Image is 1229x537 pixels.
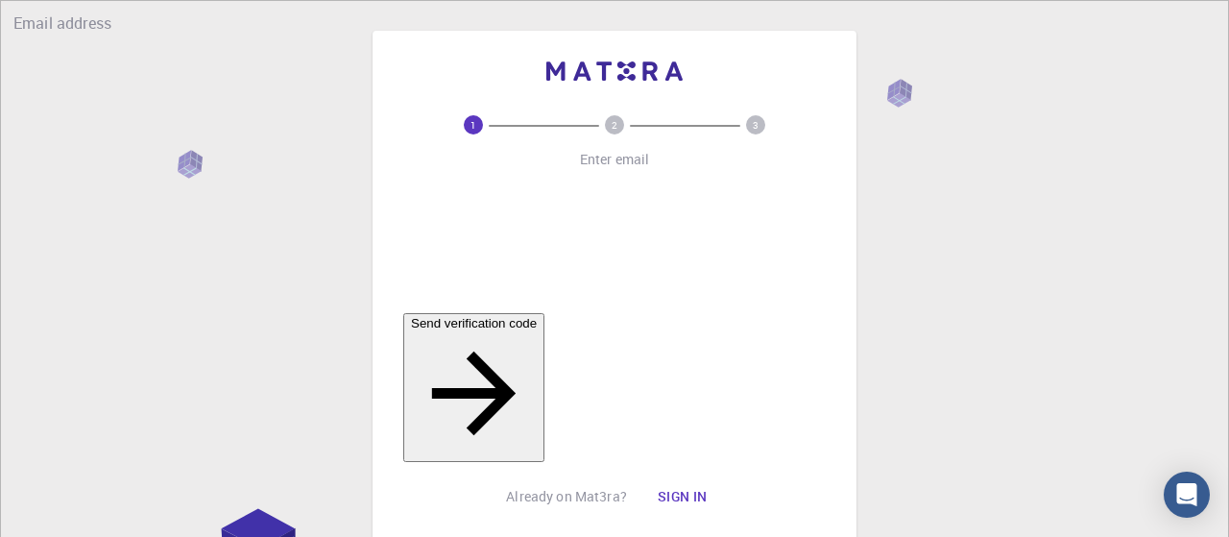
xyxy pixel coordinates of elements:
[612,118,617,132] text: 2
[753,118,759,132] text: 3
[1164,472,1210,518] div: Mở Intercom Messenger
[642,477,723,516] button: Sign in
[580,150,650,169] p: Enter email
[403,313,544,462] button: Send verification code
[506,487,627,506] p: Already on Mat3ra?
[470,118,476,132] text: 1
[403,238,695,313] iframe: reCAPTCHA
